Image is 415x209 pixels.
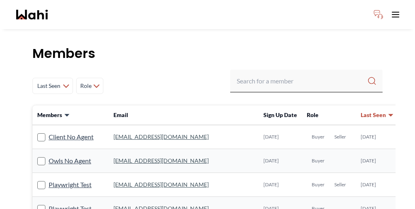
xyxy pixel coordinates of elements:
[113,133,209,140] a: [EMAIL_ADDRESS][DOMAIN_NAME]
[37,111,70,119] button: Members
[356,149,399,173] td: [DATE]
[113,181,209,188] a: [EMAIL_ADDRESS][DOMAIN_NAME]
[32,45,383,62] h1: Members
[113,157,209,164] a: [EMAIL_ADDRESS][DOMAIN_NAME]
[307,111,319,118] span: Role
[356,173,399,197] td: [DATE]
[356,125,399,149] td: [DATE]
[36,79,61,93] span: Last Seen
[334,181,346,188] span: Seller
[259,149,302,173] td: [DATE]
[49,132,94,142] a: Client No Agent
[334,134,346,140] span: Seller
[49,156,91,166] a: Owls No Agent
[312,158,325,164] span: Buyer
[263,111,297,118] span: Sign Up Date
[237,74,367,88] input: Search input
[312,134,325,140] span: Buyer
[259,173,302,197] td: [DATE]
[80,79,92,93] span: Role
[49,179,92,190] a: Playwright Test
[387,6,404,23] button: Toggle open navigation menu
[361,111,386,119] span: Last Seen
[259,125,302,149] td: [DATE]
[16,10,48,19] a: Wahi homepage
[361,111,394,119] button: Last Seen
[37,111,62,119] span: Members
[113,111,128,118] span: Email
[312,181,325,188] span: Buyer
